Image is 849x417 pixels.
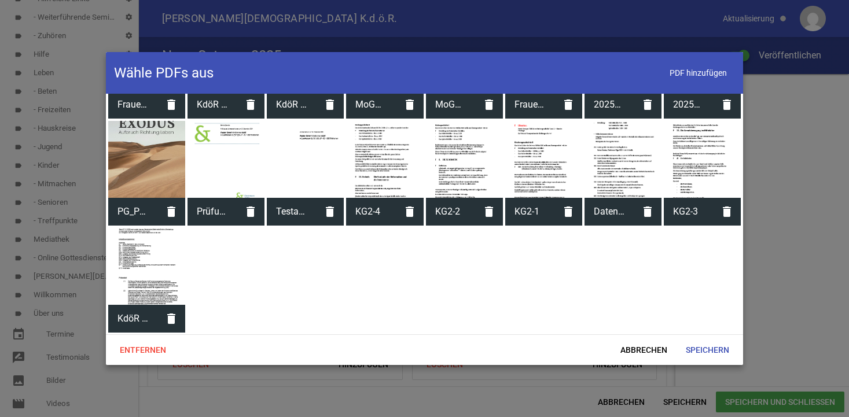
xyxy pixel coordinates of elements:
[237,198,264,226] i: delete
[237,91,264,119] i: delete
[661,61,735,85] span: PDF hinzufügen
[108,90,157,120] span: Frauenveranstaltungen PGB 2025-3
[426,90,475,120] span: MoGo2025 MK6 S1+S2
[611,339,677,360] span: Abbrechen
[664,197,713,227] span: KG2-3
[585,90,634,120] span: 2025_ImmerWiederJA_ZUM_LEBEN_Themenblatt_20250822
[505,90,554,120] span: Frauenveranstaltungen PGB 2025-3
[713,198,741,226] i: delete
[475,91,503,119] i: delete
[346,197,395,227] span: KG2-4
[111,339,175,360] span: Entfernen
[677,339,738,360] span: Speichern
[157,305,185,333] i: delete
[188,197,237,227] span: Prüfungsbericht 31.12.2024_Signiert20250908
[157,91,185,119] i: delete
[634,198,661,226] i: delete
[267,90,316,120] span: KdöR Satzung Stand_20250620_BeschlussKL_Sommerklausur
[108,197,157,227] span: PG_Predigtreihe_Exodus_2025_Begleitheft
[108,304,157,334] span: KdöR Satzung Stand_20251007_ZumBeschlussKL
[316,91,344,119] i: delete
[316,198,344,226] i: delete
[664,90,713,120] span: 2025_ImmerWiederJA_ZUM_LEBEN_Themenblatt_20250902
[267,197,316,227] span: Testat 31.12.2024_Signiert20250908
[114,64,214,82] h4: Wähle PDFs aus
[475,198,503,226] i: delete
[188,90,237,120] span: KdöR Satzung Stand_20250606_nachKLSitzung
[585,197,634,227] span: Daten zu Kirchengeschichte 2
[396,91,424,119] i: delete
[505,197,554,227] span: KG2-1
[426,197,475,227] span: KG2-2
[346,90,395,120] span: MoGo2025 MK6 S1
[157,198,185,226] i: delete
[554,91,582,119] i: delete
[713,91,741,119] i: delete
[396,198,424,226] i: delete
[634,91,661,119] i: delete
[554,198,582,226] i: delete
